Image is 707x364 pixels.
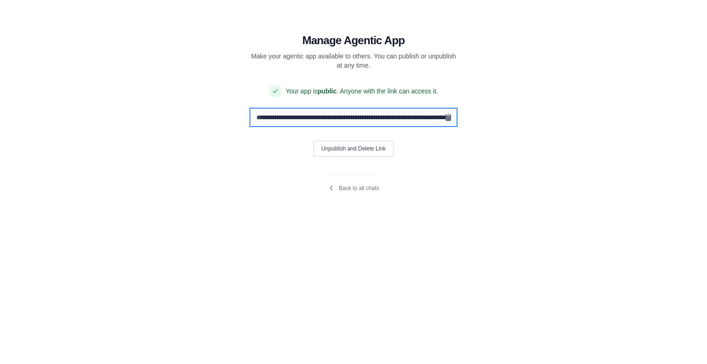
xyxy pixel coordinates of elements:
a: Back to all chats [328,185,379,192]
span: public [318,87,336,95]
h1: Manage Agentic App [302,33,405,48]
button: Unpublish and Delete Link [313,141,394,156]
p: Make your agentic app available to others. You can publish or unpublish at any time. [250,52,457,70]
span: Your app is . Anyone with the link can access it. [285,87,438,96]
button: Copy public URL [444,113,453,122]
